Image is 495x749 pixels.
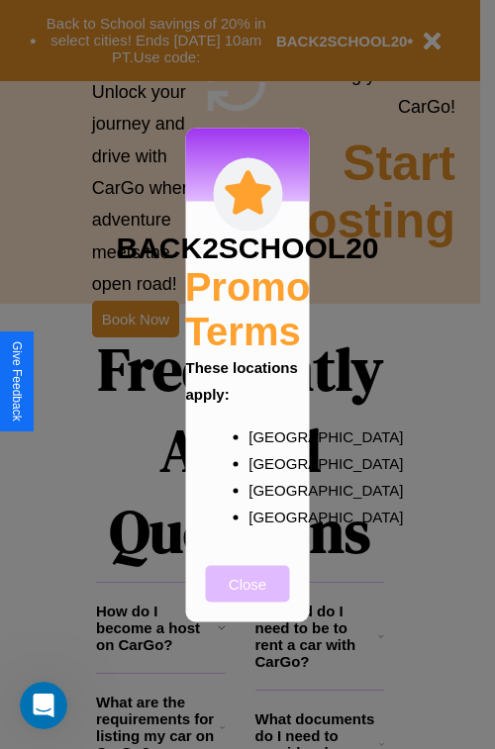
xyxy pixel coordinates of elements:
iframe: Intercom live chat [20,682,67,729]
button: Close [206,565,290,602]
p: [GEOGRAPHIC_DATA] [248,503,286,529]
p: [GEOGRAPHIC_DATA] [248,476,286,503]
h3: BACK2SCHOOL20 [116,231,378,264]
b: These locations apply: [186,358,298,402]
p: [GEOGRAPHIC_DATA] [248,449,286,476]
div: Give Feedback [10,341,24,421]
h2: Promo Terms [185,264,311,353]
p: [GEOGRAPHIC_DATA] [248,422,286,449]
